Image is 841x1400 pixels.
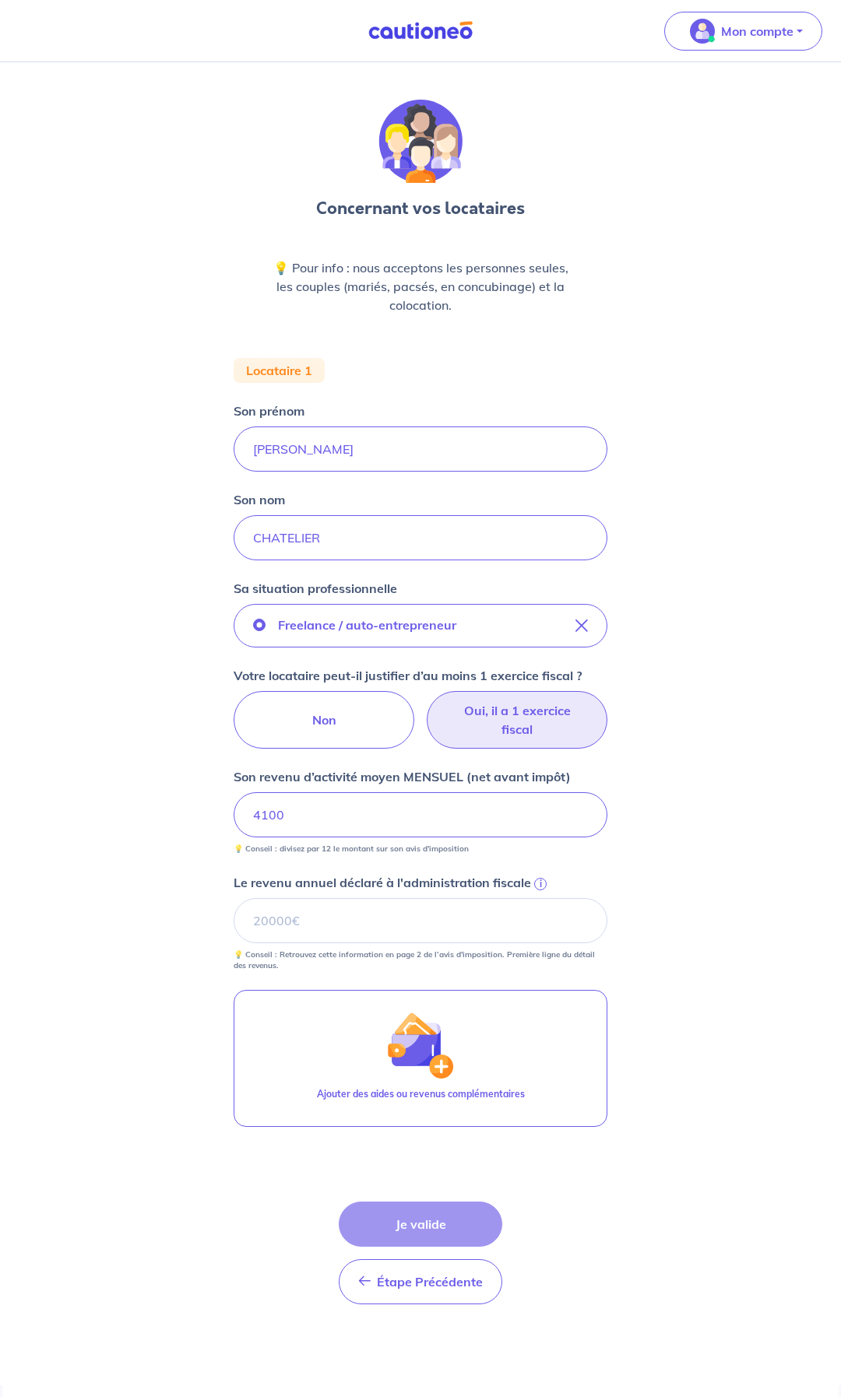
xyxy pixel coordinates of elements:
p: Son prénom [234,402,304,420]
img: illu_account_valid_menu.svg [690,19,715,44]
span: i [534,878,547,890]
img: Cautioneo [362,21,479,40]
div: NEW [234,100,607,1317]
input: Ex : 1 500 € net/mois [234,792,607,837]
p: 💡 Conseil : Retrouvez cette information en page 2 de l’avis d'imposition. Première ligne du détai... [234,949,607,971]
div: Locataire 1 [234,358,325,383]
p: Votre locataire peut-il justifier d’au moins 1 exercice fiscal ? [234,666,582,685]
button: Étape Précédente [339,1259,502,1304]
input: John [234,426,607,472]
span: Étape Précédente [377,1274,483,1289]
p: Son nom [234,490,285,509]
label: Non [234,691,414,749]
img: illu_wallet.svg [387,1012,454,1079]
p: 💡 Conseil : divisez par 12 le montant sur son avis d'imposition [234,844,469,854]
button: illu_wallet.svgAjouter des aides ou revenus complémentaires [234,990,607,1127]
input: 20000€ [234,898,607,943]
p: Le revenu annuel déclaré à l'administration fiscale [234,873,531,892]
img: illu_tenants.svg [378,100,463,184]
p: Mon compte [721,22,793,40]
input: Doe [234,515,607,560]
h3: Concernant vos locataires [316,196,525,221]
p: Ajouter des aides ou revenus complémentaires [317,1087,525,1101]
button: Freelance / auto-entrepreneur [234,604,607,647]
p: Son revenu d’activité moyen MENSUEL (net avant impôt) [234,767,571,786]
label: Oui, il a 1 exercice fiscal [427,691,607,749]
p: Sa situation professionnelle [234,579,397,598]
button: illu_account_valid_menu.svgMon compte [664,12,822,51]
p: 💡 Pour info : nous acceptons les personnes seules, les couples (mariés, pacsés, en concubinage) e... [271,258,570,314]
p: Freelance / auto-entrepreneur [278,616,456,634]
